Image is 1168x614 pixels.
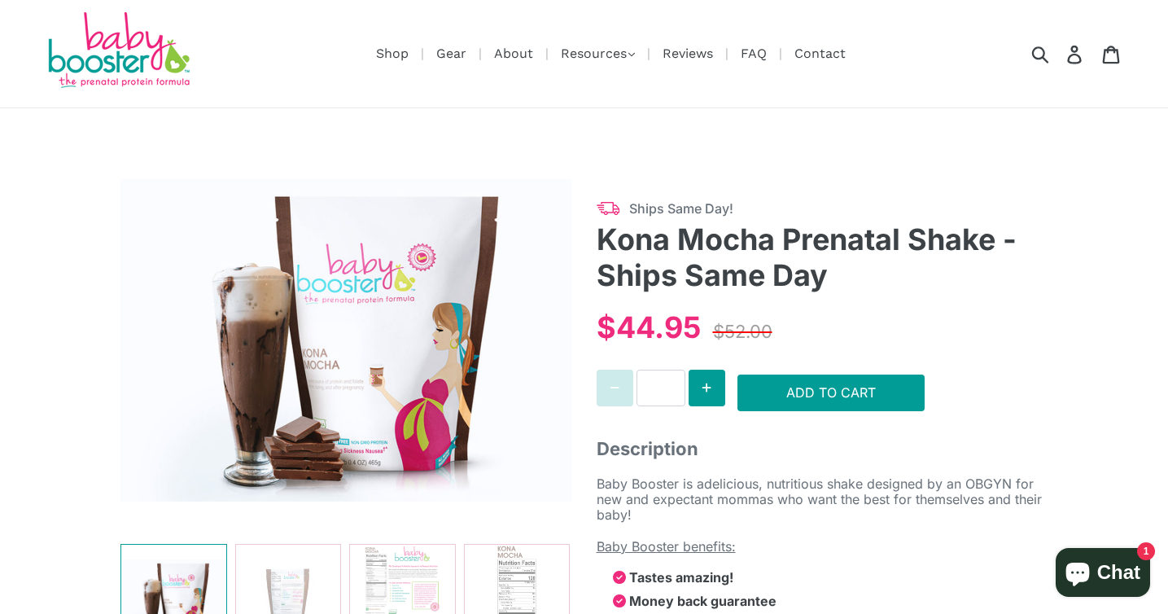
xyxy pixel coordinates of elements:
[597,222,1048,292] h3: Kona Mocha Prenatal Shake - Ships Same Day
[45,12,191,91] img: Baby Booster Prenatal Protein Supplements
[597,476,1048,523] p: delicious, nutritious shake designed by an OBGYN for new and expectant mommas who want the best f...
[629,569,733,585] strong: Tastes amazing!
[597,305,701,349] div: $44.95
[1051,548,1155,601] inbox-online-store-chat: Shopify online store chat
[786,43,854,64] a: Contact
[689,370,725,406] button: Increase quantity for Kona Mocha Prenatal Shake - Ships Same Day
[553,42,643,66] button: Resources
[629,593,776,609] strong: Money back guarantee
[654,43,721,64] a: Reviews
[486,43,541,64] a: About
[428,43,475,64] a: Gear
[597,538,736,555] span: Baby Booster benefits:
[120,145,572,536] img: Kona Mocha Prenatal Shake - Ships Same Day
[597,476,704,492] span: Baby Booster is a
[733,43,775,64] a: FAQ
[368,43,417,64] a: Shop
[709,314,776,349] div: $52.00
[597,436,1048,463] span: Description
[629,199,1048,218] span: Ships Same Day!
[737,375,925,411] button: Add to Cart
[786,384,876,401] span: Add to Cart
[1037,36,1082,72] input: Search
[636,370,685,406] input: Quantity for Kona Mocha Prenatal Shake - Ships Same Day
